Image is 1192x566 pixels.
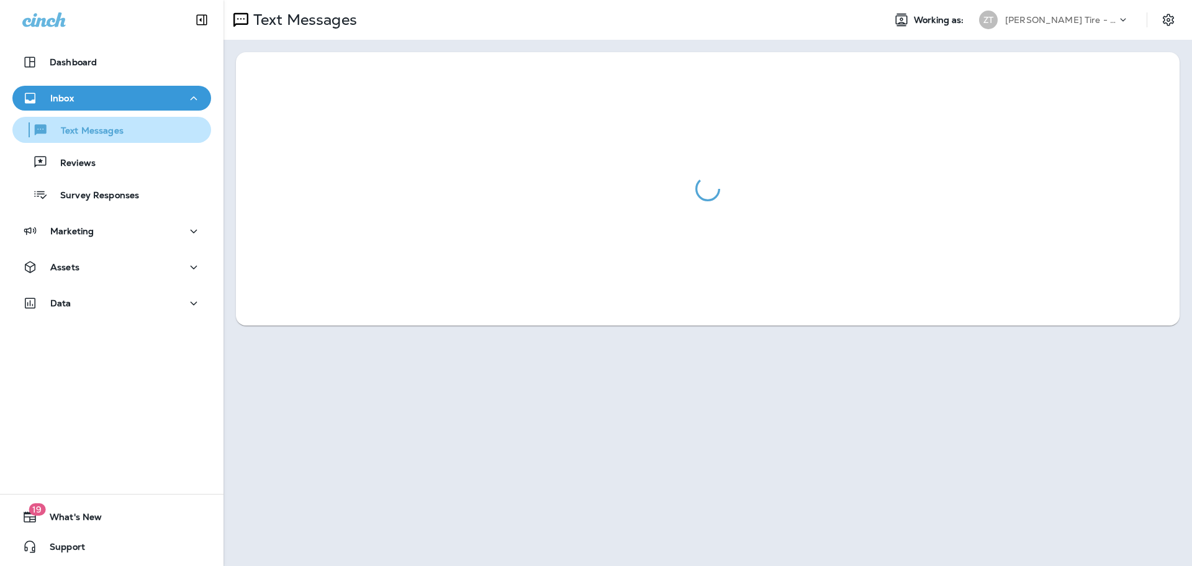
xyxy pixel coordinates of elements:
[914,15,967,25] span: Working as:
[12,86,211,111] button: Inbox
[50,298,71,308] p: Data
[12,534,211,559] button: Support
[48,190,139,202] p: Survey Responses
[37,512,102,527] span: What's New
[50,262,79,272] p: Assets
[50,226,94,236] p: Marketing
[12,149,211,175] button: Reviews
[12,255,211,280] button: Assets
[12,291,211,316] button: Data
[29,503,45,516] span: 19
[12,50,211,75] button: Dashboard
[50,57,97,67] p: Dashboard
[248,11,357,29] p: Text Messages
[48,158,96,170] p: Reviews
[979,11,998,29] div: ZT
[12,181,211,208] button: Survey Responses
[1157,9,1180,31] button: Settings
[50,93,74,103] p: Inbox
[12,117,211,143] button: Text Messages
[184,7,219,32] button: Collapse Sidebar
[1005,15,1117,25] p: [PERSON_NAME] Tire - [PERSON_NAME]
[37,542,85,557] span: Support
[48,126,124,137] p: Text Messages
[12,504,211,529] button: 19What's New
[12,219,211,244] button: Marketing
